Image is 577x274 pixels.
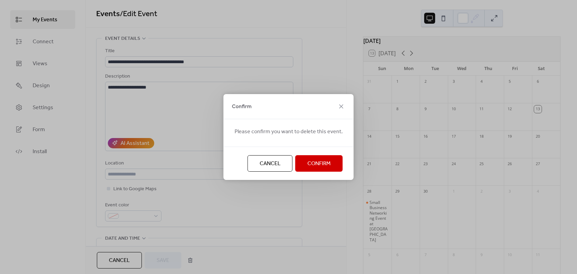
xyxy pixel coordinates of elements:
[295,155,343,172] button: Confirm
[235,128,343,136] span: Please confirm you want to delete this event.
[260,160,281,168] span: Cancel
[307,160,331,168] span: Confirm
[232,103,252,111] span: Confirm
[248,155,293,172] button: Cancel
